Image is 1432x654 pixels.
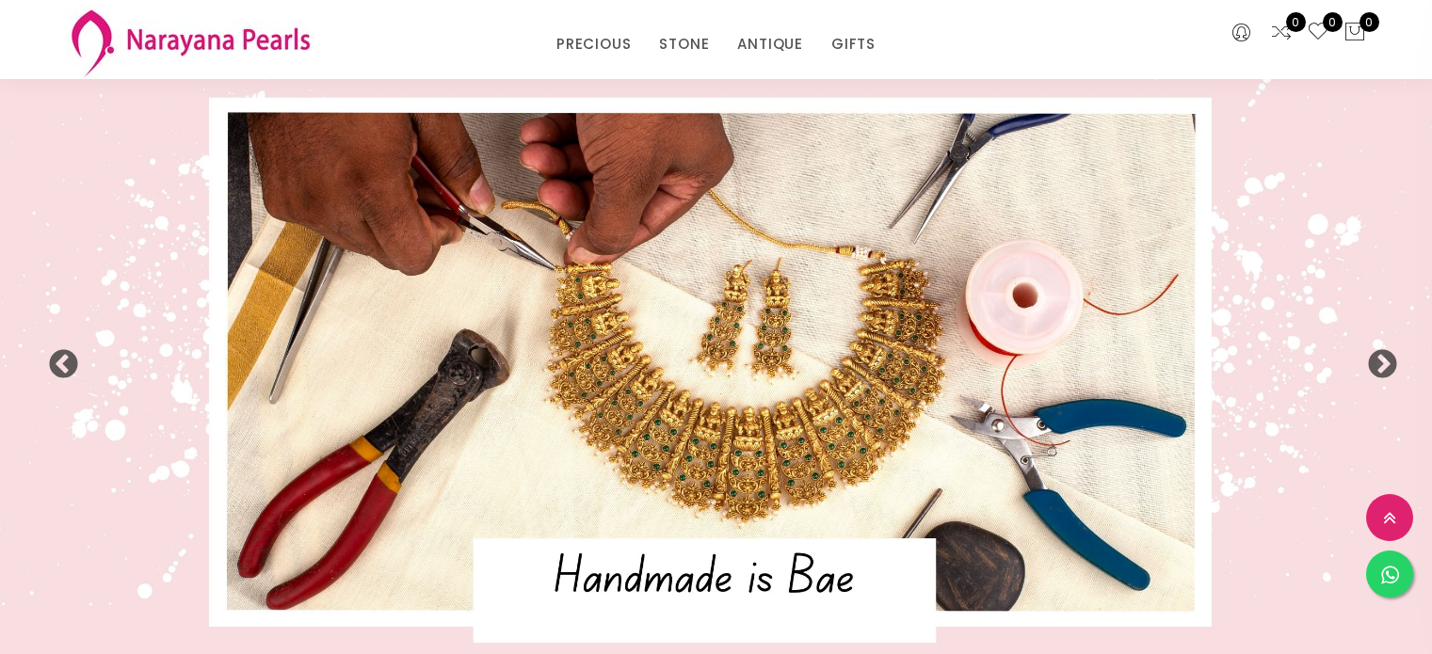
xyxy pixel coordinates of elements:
[1270,21,1293,45] a: 0
[1360,12,1379,32] span: 0
[1344,21,1366,45] button: 0
[1366,349,1385,368] button: Next
[556,30,631,58] a: PRECIOUS
[659,30,709,58] a: STONE
[1307,21,1329,45] a: 0
[1286,12,1306,32] span: 0
[831,30,876,58] a: GIFTS
[47,349,66,368] button: Previous
[1323,12,1343,32] span: 0
[737,30,803,58] a: ANTIQUE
